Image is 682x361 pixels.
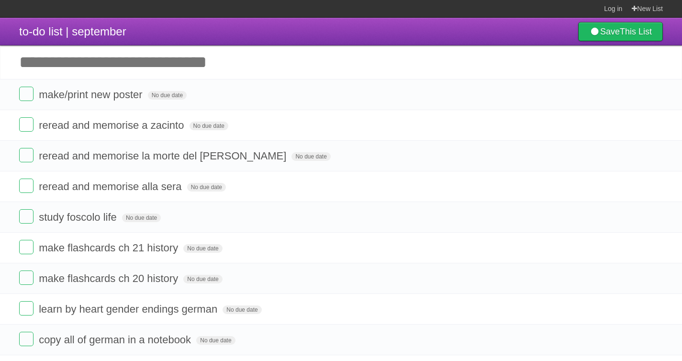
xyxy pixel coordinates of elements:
[39,334,193,346] span: copy all of german in a notebook
[19,179,34,193] label: Done
[19,148,34,162] label: Done
[19,209,34,224] label: Done
[39,272,180,284] span: make flashcards ch 20 history
[19,271,34,285] label: Done
[19,25,126,38] span: to-do list | september
[39,303,220,315] span: learn by heart gender endings german
[620,27,652,36] b: This List
[183,244,222,253] span: No due date
[19,301,34,316] label: Done
[578,22,663,41] a: SaveThis List
[39,242,180,254] span: make flashcards ch 21 history
[196,336,235,345] span: No due date
[19,240,34,254] label: Done
[183,275,222,283] span: No due date
[39,211,119,223] span: study foscolo life
[122,214,161,222] span: No due date
[39,89,145,101] span: make/print new poster
[291,152,330,161] span: No due date
[223,305,261,314] span: No due date
[187,183,226,192] span: No due date
[19,117,34,132] label: Done
[19,332,34,346] label: Done
[19,87,34,101] label: Done
[39,150,289,162] span: reread and memorise la morte del [PERSON_NAME]
[148,91,187,100] span: No due date
[39,119,186,131] span: reread and memorise a zacinto
[190,122,228,130] span: No due date
[39,180,184,192] span: reread and memorise alla sera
